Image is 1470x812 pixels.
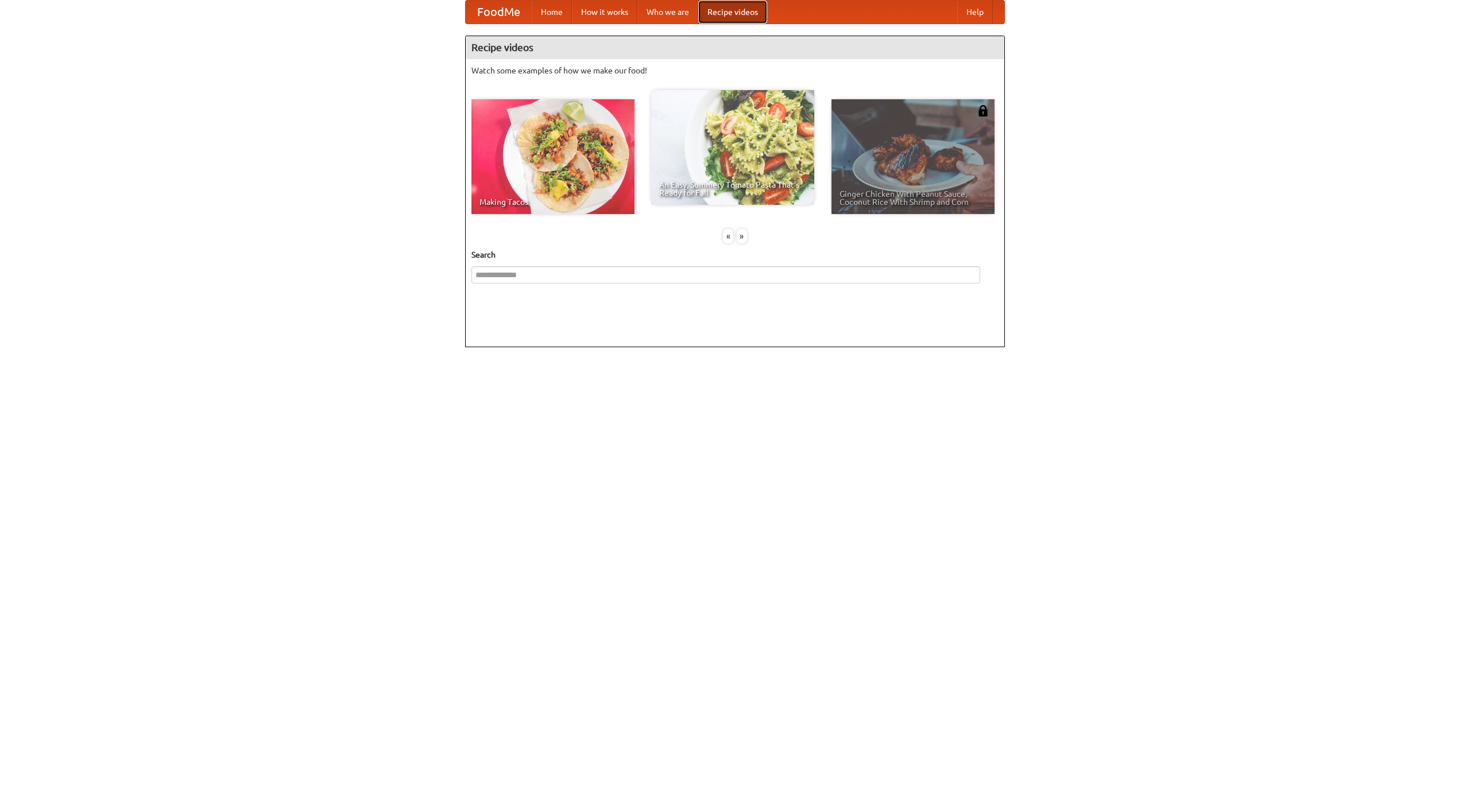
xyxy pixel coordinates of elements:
h4: Recipe videos [466,36,1004,59]
a: An Easy, Summery Tomato Pasta That's Ready for Fall [651,90,814,205]
a: Who we are [637,1,698,24]
a: Help [957,1,993,24]
a: How it works [572,1,637,24]
a: Making Tacos [471,99,635,214]
div: « [723,229,733,243]
a: Recipe videos [698,1,767,24]
p: Watch some examples of how we make our food! [471,65,999,76]
a: Home [532,1,572,24]
h5: Search [471,249,999,261]
div: » [737,229,747,243]
span: An Easy, Summery Tomato Pasta That's Ready for Fall [659,181,806,197]
a: FoodMe [466,1,532,24]
img: 483408.png [977,105,989,116]
span: Making Tacos [479,198,626,206]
